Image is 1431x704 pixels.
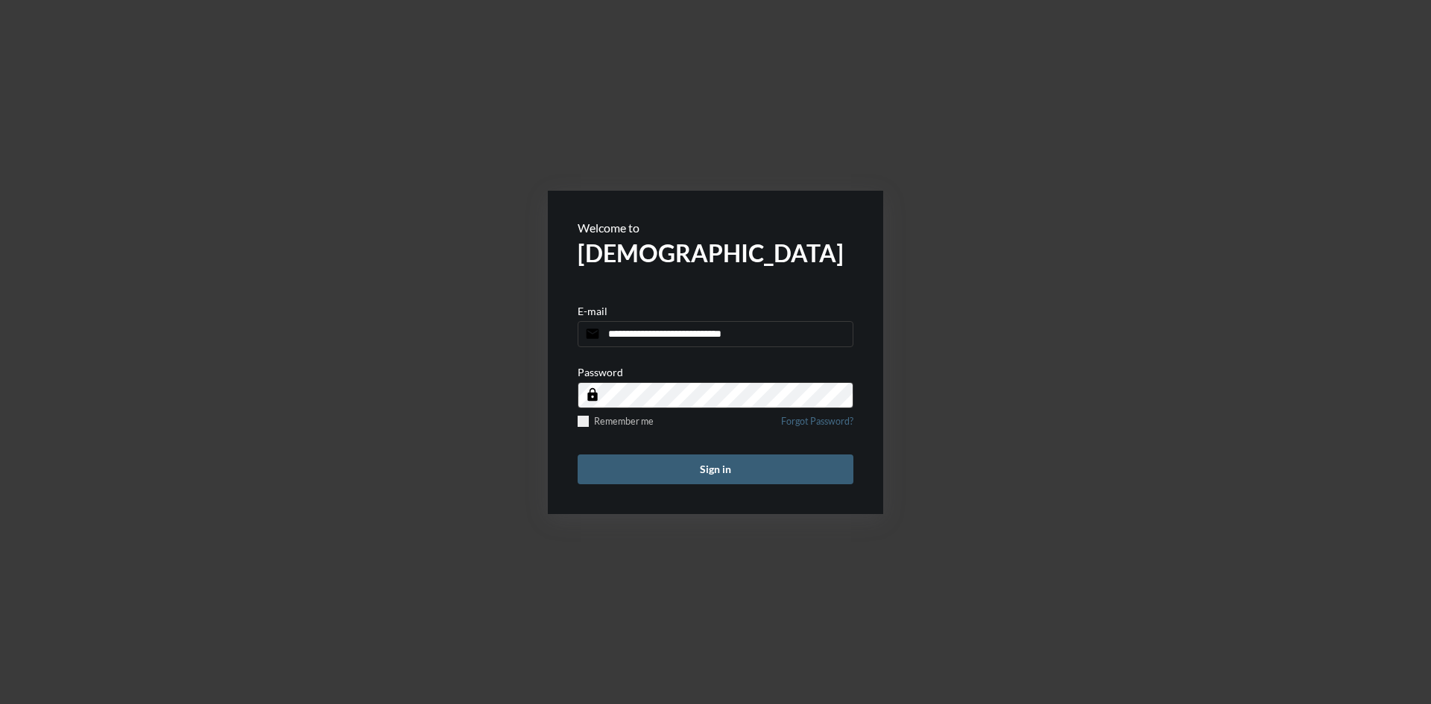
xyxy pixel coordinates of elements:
[578,305,607,317] p: E-mail
[578,221,853,235] p: Welcome to
[578,238,853,267] h2: [DEMOGRAPHIC_DATA]
[781,416,853,436] a: Forgot Password?
[578,366,623,378] p: Password
[578,454,853,484] button: Sign in
[578,416,654,427] label: Remember me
